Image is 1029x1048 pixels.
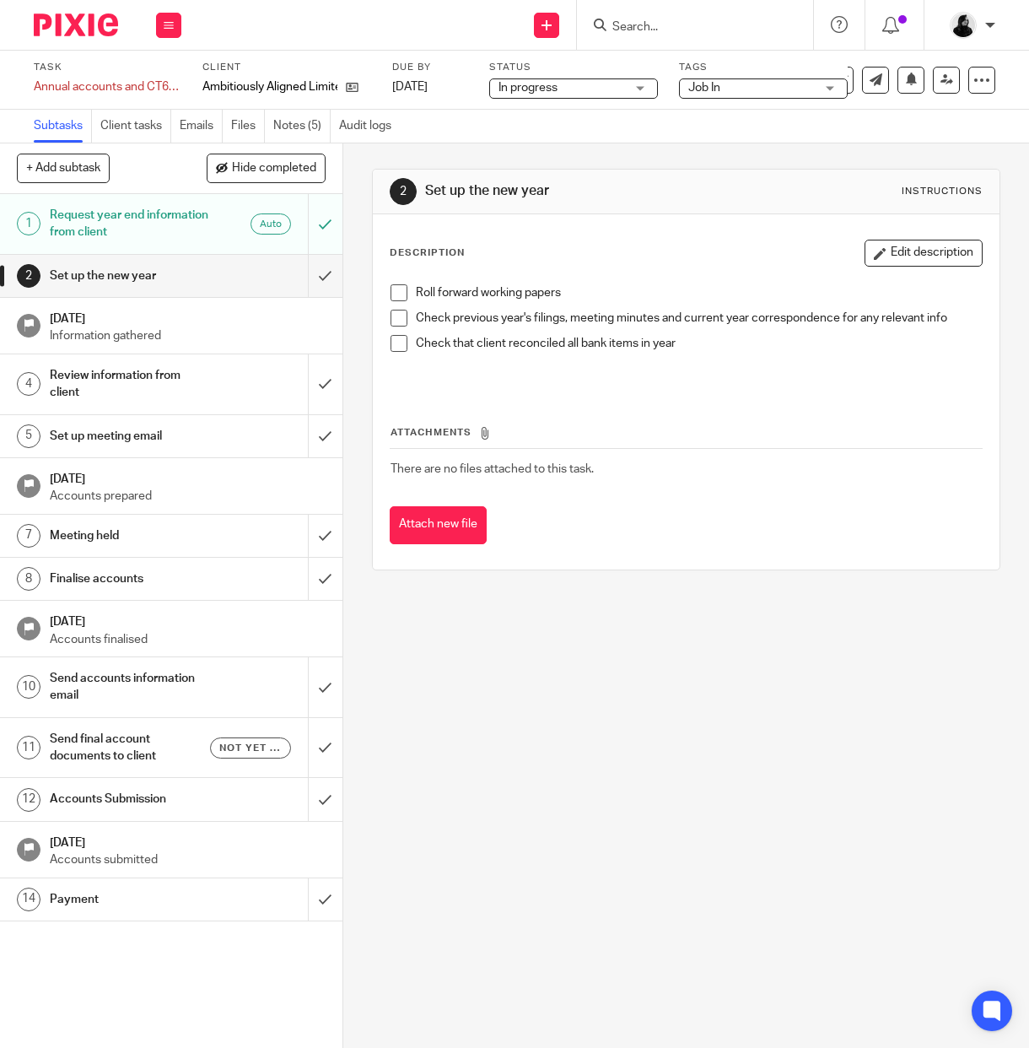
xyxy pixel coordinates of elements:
h1: Meeting held [50,523,211,548]
span: Job In [688,82,720,94]
h1: Request year end information from client [50,203,211,246]
h1: [DATE] [50,306,326,327]
div: 11 [17,736,40,759]
div: 10 [17,675,40,699]
h1: Accounts Submission [50,786,211,812]
span: [DATE] [392,81,428,93]
h1: Send final account documents to client [50,727,211,770]
label: Due by [392,61,468,74]
label: Tags [679,61,848,74]
a: Audit logs [339,110,400,143]
h1: [DATE] [50,467,326,488]
div: Auto [251,213,291,235]
p: Roll forward working papers [416,284,983,301]
span: Attachments [391,428,471,437]
div: 7 [17,524,40,548]
div: 8 [17,567,40,591]
p: Description [390,246,465,260]
span: Not yet sent [219,741,281,755]
h1: Set up the new year [50,263,211,289]
div: 14 [17,888,40,911]
button: Hide completed [207,154,326,182]
div: 2 [390,178,417,205]
p: Check previous year's filings, meeting minutes and current year correspondence for any relevant info [416,310,983,327]
label: Client [202,61,371,74]
div: 1 [17,212,40,235]
a: Subtasks [34,110,92,143]
div: 12 [17,788,40,812]
button: Attach new file [390,506,487,544]
h1: [DATE] [50,609,326,630]
div: Instructions [902,185,983,198]
h1: Review information from client [50,363,211,406]
h1: Payment [50,887,211,912]
h1: Set up meeting email [50,424,211,449]
p: Accounts prepared [50,488,326,505]
a: Client tasks [100,110,171,143]
span: Hide completed [232,162,316,176]
p: Ambitiously Aligned Limited [202,78,337,95]
h1: [DATE] [50,830,326,851]
div: 5 [17,424,40,448]
input: Search [611,20,762,35]
a: Files [231,110,265,143]
p: Information gathered [50,327,326,344]
img: PHOTO-2023-03-20-11-06-28%203.jpg [950,12,977,39]
h1: Finalise accounts [50,566,211,592]
p: Check that client reconciled all bank items in year [416,335,983,352]
label: Task [34,61,181,74]
p: Accounts submitted [50,851,326,868]
h1: Set up the new year [425,182,722,200]
span: In progress [498,82,558,94]
img: Pixie [34,14,118,36]
p: Accounts finalised [50,631,326,648]
span: There are no files attached to this task. [391,463,594,475]
div: Annual accounts and CT600 return [34,78,181,95]
a: Emails [180,110,223,143]
a: Notes (5) [273,110,331,143]
div: 4 [17,372,40,396]
button: Edit description [865,240,983,267]
div: 2 [17,264,40,288]
button: + Add subtask [17,154,110,182]
label: Status [489,61,658,74]
h1: Send accounts information email [50,666,211,709]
